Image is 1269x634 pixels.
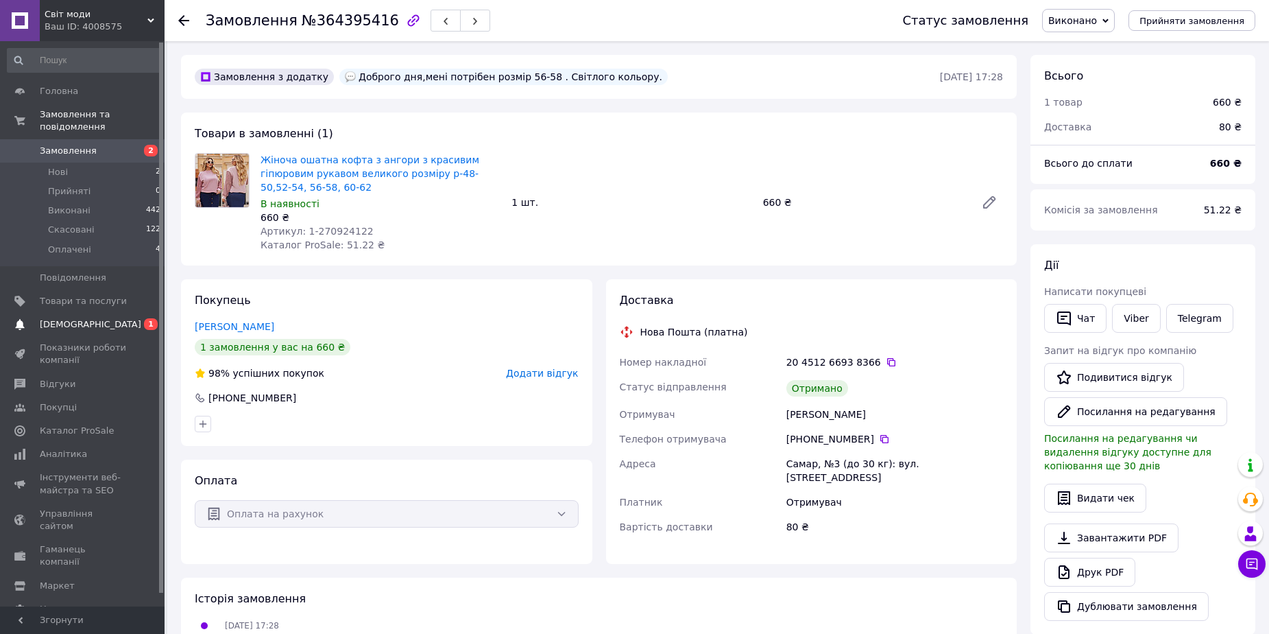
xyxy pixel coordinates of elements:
[1044,69,1083,82] span: Всього
[1044,97,1083,108] span: 1 товар
[48,185,90,198] span: Прийняті
[195,69,334,85] div: Замовлення з додатку
[207,391,298,405] div: [PHONE_NUMBER]
[1044,397,1227,426] button: Посилання на редагування
[786,380,848,397] div: Отримано
[48,166,68,178] span: Нові
[1044,204,1158,215] span: Комісія за замовлення
[144,318,158,330] span: 1
[786,355,1003,369] div: 20 4512 6693 8366
[48,244,91,256] span: Оплачені
[7,48,162,73] input: Пошук
[1044,286,1146,297] span: Написати покупцеві
[40,272,106,284] span: Повідомлення
[195,474,237,487] span: Оплата
[976,189,1003,216] a: Редагувати
[1044,592,1209,621] button: Дублювати замовлення
[1044,259,1059,272] span: Дії
[620,521,713,532] span: Вартість доставки
[195,294,251,307] span: Покупець
[620,434,727,445] span: Телефон отримувача
[146,204,160,217] span: 442
[1213,95,1242,109] div: 660 ₴
[786,432,1003,446] div: [PHONE_NUMBER]
[195,321,274,332] a: [PERSON_NAME]
[637,325,751,339] div: Нова Пошта (платна)
[1044,345,1196,356] span: Запит на відгук про компанію
[40,471,127,496] span: Інструменти веб-майстра та SEO
[1044,558,1135,587] a: Друк PDF
[1044,363,1184,392] a: Подивитися відгук
[40,378,75,390] span: Відгуки
[620,357,707,368] span: Номер накладної
[40,543,127,568] span: Гаманець компанії
[1210,158,1242,169] b: 660 ₴
[144,145,158,156] span: 2
[1139,16,1244,26] span: Прийняти замовлення
[620,381,727,392] span: Статус відправлення
[146,224,160,236] span: 122
[506,368,578,379] span: Додати відгук
[261,239,385,250] span: Каталог ProSale: 51.22 ₴
[1128,10,1255,31] button: Прийняти замовлення
[784,515,1006,539] div: 80 ₴
[1044,524,1179,552] a: Завантажити PDF
[156,166,160,178] span: 2
[345,71,356,82] img: :speech_balloon:
[195,127,333,140] span: Товари в замовленні (1)
[1044,484,1146,513] button: Видати чек
[40,295,127,307] span: Товари та послуги
[339,69,668,85] div: Доброго дня,мені потрібен розмір 56-58 . Світлого кольору.
[156,185,160,198] span: 0
[48,224,95,236] span: Скасовані
[1044,121,1091,132] span: Доставка
[784,490,1006,515] div: Отримувач
[506,193,757,212] div: 1 шт.
[40,401,77,414] span: Покупці
[40,342,127,366] span: Показники роботи компанії
[225,621,279,631] span: [DATE] 17:28
[40,425,114,437] span: Каталог ProSale
[156,244,160,256] span: 4
[208,368,230,379] span: 98%
[1044,158,1133,169] span: Всього до сплати
[261,226,374,237] span: Артикул: 1-270924122
[620,497,663,508] span: Платник
[195,592,306,605] span: Історія замовлення
[261,198,319,209] span: В наявності
[40,508,127,532] span: Управління сайтом
[1048,15,1097,26] span: Виконано
[178,14,189,27] div: Повернутися назад
[206,12,298,29] span: Замовлення
[620,409,675,420] span: Отримувач
[1044,433,1211,471] span: Посилання на редагування чи видалення відгуку доступне для копіювання ще 30 днів
[40,580,75,592] span: Маркет
[40,108,165,133] span: Замовлення та повідомлення
[261,211,500,224] div: 660 ₴
[195,154,249,207] img: Жіноча ошатна кофта з ангори з красивим гіпюровим рукавом великого розміру р-48-50,52-54, 56-58, ...
[40,145,97,157] span: Замовлення
[1044,304,1107,333] button: Чат
[784,451,1006,490] div: Самар, №3 (до 30 кг): вул. [STREET_ADDRESS]
[620,458,656,469] span: Адреса
[40,603,110,615] span: Налаштування
[784,402,1006,427] div: [PERSON_NAME]
[1238,550,1266,578] button: Чат з покупцем
[195,339,350,355] div: 1 замовлення у вас на 660 ₴
[40,318,141,331] span: [DEMOGRAPHIC_DATA]
[40,85,78,97] span: Головна
[902,14,1028,27] div: Статус замовлення
[1112,304,1160,333] a: Viber
[940,71,1003,82] time: [DATE] 17:28
[1211,112,1250,142] div: 80 ₴
[195,366,324,380] div: успішних покупок
[45,8,147,21] span: Світ моди
[1166,304,1233,333] a: Telegram
[48,204,90,217] span: Виконані
[1204,204,1242,215] span: 51.22 ₴
[40,448,87,460] span: Аналітика
[261,154,479,193] a: Жіноча ошатна кофта з ангори з красивим гіпюровим рукавом великого розміру р-48-50,52-54, 56-58, ...
[45,21,165,33] div: Ваш ID: 4008575
[302,12,399,29] span: №364395416
[620,294,674,307] span: Доставка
